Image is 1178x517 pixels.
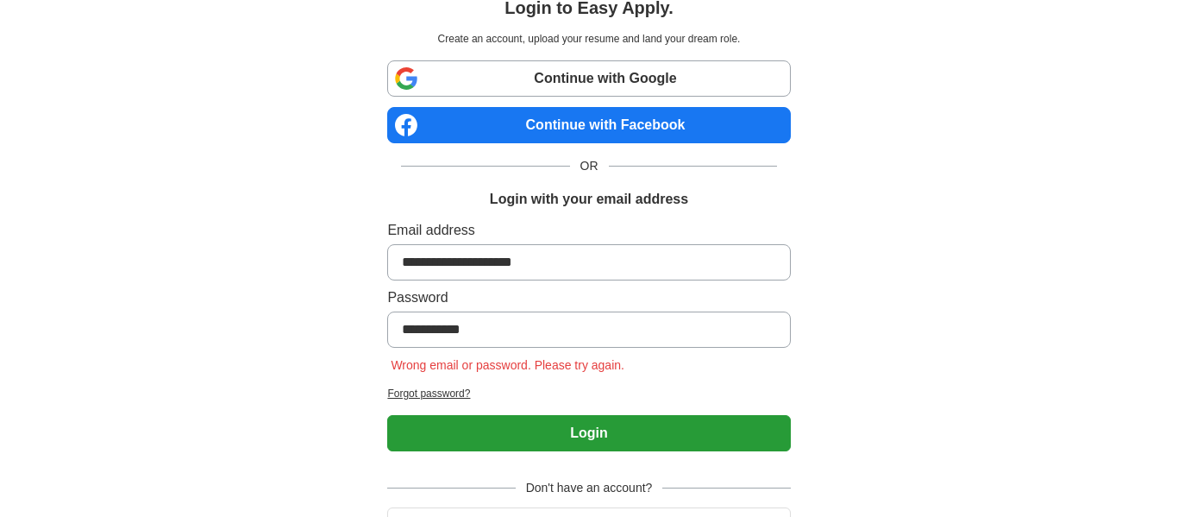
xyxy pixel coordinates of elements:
a: Continue with Google [387,60,790,97]
p: Create an account, upload your resume and land your dream role. [391,31,786,47]
span: Wrong email or password. Please try again. [387,358,628,372]
button: Login [387,415,790,451]
a: Forgot password? [387,386,790,401]
label: Email address [387,220,790,241]
label: Password [387,287,790,308]
span: Don't have an account? [516,479,663,497]
span: OR [570,157,609,175]
h1: Login with your email address [490,189,688,210]
a: Continue with Facebook [387,107,790,143]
